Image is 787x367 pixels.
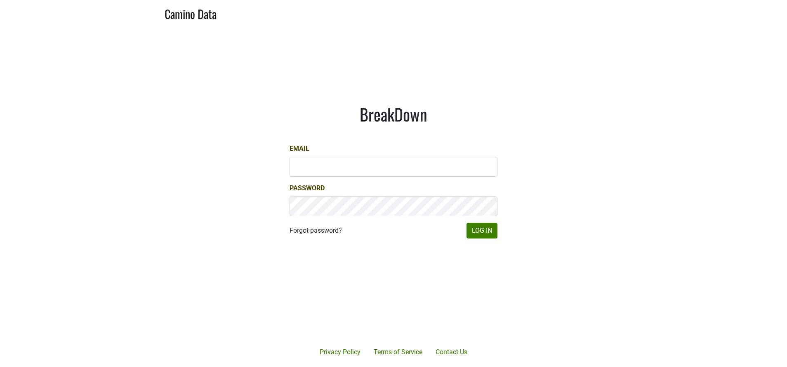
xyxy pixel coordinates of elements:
button: Log In [467,223,497,238]
label: Email [290,144,309,154]
a: Terms of Service [367,344,429,360]
label: Password [290,183,325,193]
a: Privacy Policy [313,344,367,360]
h1: BreakDown [290,104,497,124]
a: Forgot password? [290,226,342,236]
a: Contact Us [429,344,474,360]
a: Camino Data [165,3,217,23]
